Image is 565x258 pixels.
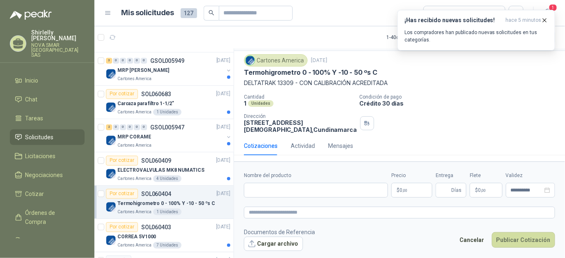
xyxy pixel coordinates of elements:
[540,6,555,21] button: 1
[244,141,278,150] div: Cotizaciones
[216,57,230,64] p: [DATE]
[31,43,85,58] p: NOVA SMAR [GEOGRAPHIC_DATA] SAS
[244,78,555,88] p: DELTATRAK 13309 - CON CALIBRACIÓN ACREDITADA
[10,148,85,164] a: Licitaciones
[291,141,315,150] div: Actividad
[216,123,230,131] p: [DATE]
[153,242,181,249] div: 7 Unidades
[141,191,171,197] p: SOL060404
[25,114,44,123] span: Tareas
[141,224,171,230] p: SOL060403
[451,183,462,197] span: Días
[244,228,315,237] p: Documentos de Referencia
[117,233,156,241] p: CORREA 5V1000
[117,133,151,141] p: MRP CORAME
[94,152,234,186] a: Por cotizarSOL060409[DATE] Company LogoELECTROVALVULAS MK8 NUMATICSCartones America4 Unidades
[244,54,308,67] div: Cartones America
[117,209,152,215] p: Cartones America
[397,10,555,51] button: ¡Has recibido nuevas solicitudes!hace 5 minutos Los compradores han publicado nuevas solicitudes ...
[117,200,215,207] p: Termohigrometro 0 - 100% Y -10 - 50 ºs C
[117,175,152,182] p: Cartones America
[402,188,407,193] span: ,00
[244,68,377,77] p: Termohigrometro 0 - 100% Y -10 - 50 ºs C
[391,183,432,198] p: $0,00
[117,166,204,174] p: ELECTROVALVULAS MK8 NUMATICS
[94,86,234,119] a: Por cotizarSOL060683[DATE] Company LogoCarcaza para filtro 1-1/2"Cartones America1 Unidades
[153,109,181,115] div: 1 Unidades
[359,94,562,100] p: Condición de pago
[391,172,432,180] label: Precio
[248,100,273,107] div: Unidades
[216,157,230,164] p: [DATE]
[246,56,255,65] img: Company Logo
[475,188,478,193] span: $
[506,172,555,180] label: Validez
[106,222,138,232] div: Por cotizar
[429,9,446,18] div: Todas
[549,4,558,12] span: 1
[400,188,407,193] span: 0
[216,90,230,98] p: [DATE]
[106,56,232,82] a: 3 0 0 0 0 0 GSOL005949[DATE] Company LogoMRP [PERSON_NAME]Cartones America
[106,124,112,130] div: 2
[150,124,184,130] p: GSOL005947
[117,67,169,74] p: MRP [PERSON_NAME]
[10,92,85,107] a: Chat
[244,100,246,107] p: 1
[10,205,85,230] a: Órdenes de Compra
[359,100,562,107] p: Crédito 30 días
[134,124,140,130] div: 0
[25,208,77,226] span: Órdenes de Compra
[25,152,56,161] span: Licitaciones
[10,111,85,126] a: Tareas
[141,58,147,64] div: 0
[141,91,171,97] p: SOL060683
[244,119,357,133] p: [STREET_ADDRESS] [DEMOGRAPHIC_DATA] , Cundinamarca
[106,122,232,149] a: 2 0 0 0 0 0 GSOL005947[DATE] Company LogoMRP CORAMECartones America
[127,124,133,130] div: 0
[106,156,138,166] div: Por cotizar
[25,236,56,245] span: Remisiones
[10,186,85,202] a: Cotizar
[117,142,152,149] p: Cartones America
[117,100,174,108] p: Carcaza para filtro 1-1/2"
[10,233,85,249] a: Remisiones
[209,10,214,16] span: search
[470,183,503,198] p: $ 0,00
[244,94,353,100] p: Cantidad
[481,188,486,193] span: ,00
[106,58,112,64] div: 3
[106,235,116,245] img: Company Logo
[117,109,152,115] p: Cartones America
[10,73,85,88] a: Inicio
[106,102,116,112] img: Company Logo
[153,175,181,182] div: 4 Unidades
[141,158,171,164] p: SOL060409
[328,141,353,150] div: Mensajes
[244,237,303,251] button: Cargar archivo
[153,209,181,215] div: 1 Unidades
[120,124,126,130] div: 0
[106,69,116,79] img: Company Logo
[122,7,174,19] h1: Mis solicitudes
[216,190,230,198] p: [DATE]
[25,76,39,85] span: Inicio
[113,124,119,130] div: 0
[10,129,85,145] a: Solicitudes
[181,8,197,18] span: 127
[117,76,152,82] p: Cartones America
[134,58,140,64] div: 0
[10,10,52,20] img: Logo peakr
[25,189,44,198] span: Cotizar
[478,188,486,193] span: 0
[404,17,503,24] h3: ¡Has recibido nuevas solicitudes!
[216,223,230,231] p: [DATE]
[127,58,133,64] div: 0
[94,219,234,252] a: Por cotizarSOL060403[DATE] Company LogoCORREA 5V1000Cartones America7 Unidades
[492,232,555,248] button: Publicar Cotización
[506,17,542,24] span: hace 5 minutos
[117,242,152,249] p: Cartones America
[436,172,466,180] label: Entrega
[386,31,434,44] div: 1 - 40 de 40
[244,113,357,119] p: Dirección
